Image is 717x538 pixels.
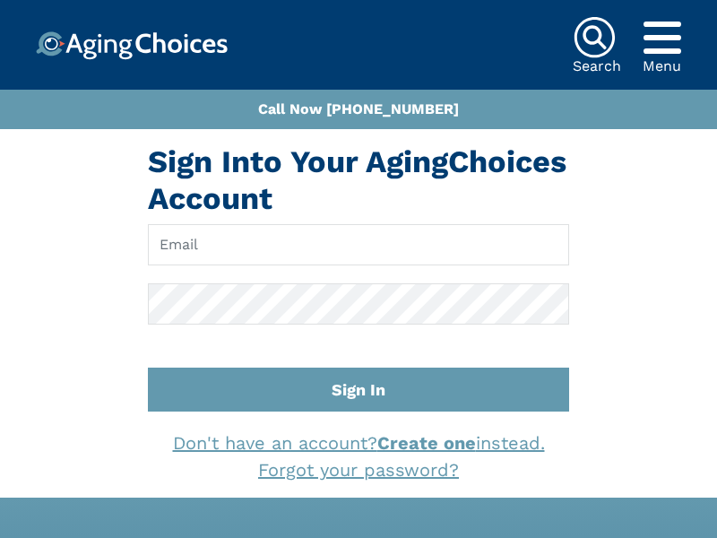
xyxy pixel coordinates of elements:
strong: Create one [377,432,476,454]
div: Search [573,59,621,74]
a: Forgot your password? [258,459,459,481]
div: Menu [643,59,681,74]
a: Don't have an account?Create oneinstead. [173,432,545,454]
button: Sign In [148,368,569,412]
div: Popover trigger [643,16,681,59]
input: Email [148,224,569,265]
input: Password [148,283,569,325]
img: Choice! [36,31,228,60]
h1: Sign Into Your AgingChoices Account [148,143,569,217]
a: Call Now [PHONE_NUMBER] [258,100,459,117]
img: search-icon.svg [573,16,616,59]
